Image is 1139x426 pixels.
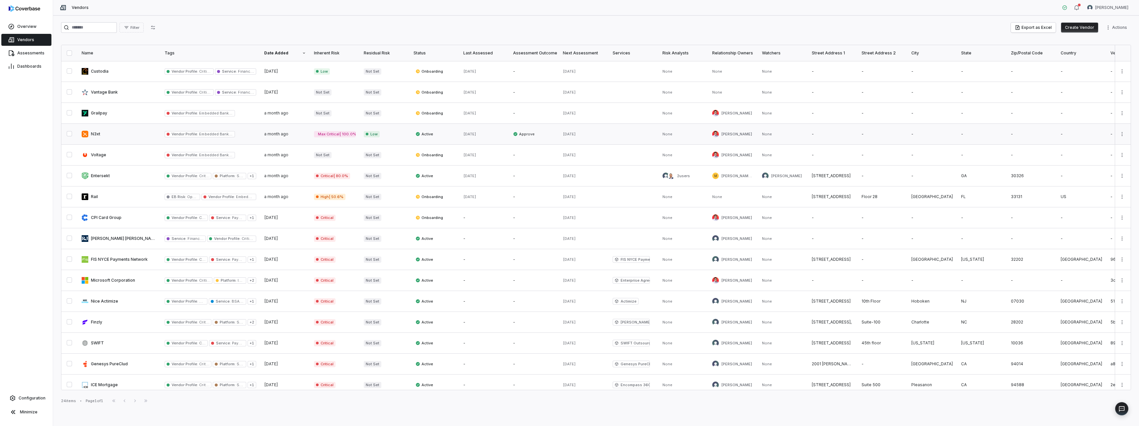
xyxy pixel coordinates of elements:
span: Critical [198,278,212,283]
div: Inherent Risk [314,50,356,56]
span: [PERSON_NAME] [721,236,752,241]
span: + 1 [248,173,256,179]
span: [DATE] [264,236,278,241]
td: - [509,249,559,270]
div: Street Address 2 [862,50,903,56]
span: Active [416,236,433,241]
span: a month ago [264,194,288,199]
div: Relationship Owners [712,50,754,56]
td: Hoboken [907,291,957,312]
td: - [459,207,509,228]
span: FIS NYCE Payments Network [613,256,650,263]
span: Active [416,131,433,137]
span: Low [364,131,380,137]
td: - [858,207,907,228]
td: - [907,82,957,103]
span: [DATE] [264,278,278,283]
span: Vendor Profile : [172,215,198,220]
td: - [1057,166,1106,186]
td: - [907,166,957,186]
button: More actions [1117,296,1127,306]
td: - [957,124,1007,145]
td: - [1057,145,1106,166]
td: US [1057,186,1106,207]
span: [PERSON_NAME] [721,111,752,116]
span: Financial [237,69,254,74]
button: More actions [1117,234,1127,244]
td: - [858,103,907,124]
td: - [509,207,559,228]
span: Active [416,299,433,304]
span: High | 50.6% [314,194,345,200]
a: Dashboards [1,60,51,72]
td: - [509,82,559,103]
td: - [957,270,1007,291]
td: [GEOGRAPHIC_DATA] [907,249,957,270]
span: Assessments [17,50,44,56]
span: + 1 [248,256,256,263]
td: - [957,82,1007,103]
td: [US_STATE] [957,249,1007,270]
td: [STREET_ADDRESS] [808,186,858,207]
span: Not Set [314,110,332,116]
span: 2 users [677,174,690,178]
span: [DATE] [563,215,576,220]
td: [STREET_ADDRESS] [808,166,858,186]
td: - [509,228,559,249]
span: Max Critical | 100.0% [314,131,356,137]
td: - [1007,61,1057,82]
td: - [907,207,957,228]
span: Onboarding [416,194,443,199]
span: Vendor Profile : [172,153,198,157]
div: Watchers [762,50,804,56]
span: [DATE] [463,194,476,199]
span: [DATE] [563,194,576,199]
span: a month ago [264,152,288,157]
td: - [1007,228,1057,249]
span: EB Risk : [172,194,186,199]
span: [DATE] [563,174,576,178]
span: Vendor Profile : [172,278,198,283]
img: Phil Lesh avatar [712,235,719,242]
button: More actions [1117,108,1127,118]
div: Name [82,50,157,56]
td: - [808,207,858,228]
td: - [907,228,957,249]
span: Active [416,173,433,178]
span: [DATE] [563,236,576,241]
button: More actions [1117,317,1127,327]
span: Not Set [364,68,381,75]
span: + 1 [248,215,256,221]
td: - [957,103,1007,124]
span: [DATE] [563,278,576,283]
td: - [509,145,559,166]
span: Overview [17,24,37,29]
button: More actions [1117,380,1127,390]
span: Onboarding [416,215,443,220]
button: Minimize [3,405,50,419]
td: - [907,103,957,124]
div: State [961,50,1003,56]
div: Last Assessed [463,50,505,56]
span: + 1 [248,361,256,367]
span: Embedded Banking [235,194,271,199]
img: Brittany Green avatar [1087,5,1093,10]
div: Assessment Outcome [513,50,555,56]
span: Financial [237,90,254,95]
td: - [858,270,907,291]
span: a month ago [264,131,288,136]
span: Financial [187,236,204,241]
span: a month ago [264,110,288,115]
td: - [1057,270,1106,291]
a: Assessments [1,47,51,59]
span: [DATE] [563,153,576,157]
td: - [907,145,957,166]
div: Services [613,50,654,56]
span: Critical [241,236,254,241]
span: Not Set [364,256,381,263]
td: - [459,249,509,270]
span: Active [416,257,433,262]
button: More actions [1117,192,1127,202]
td: - [509,291,559,312]
button: Create Vendor [1061,23,1098,33]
